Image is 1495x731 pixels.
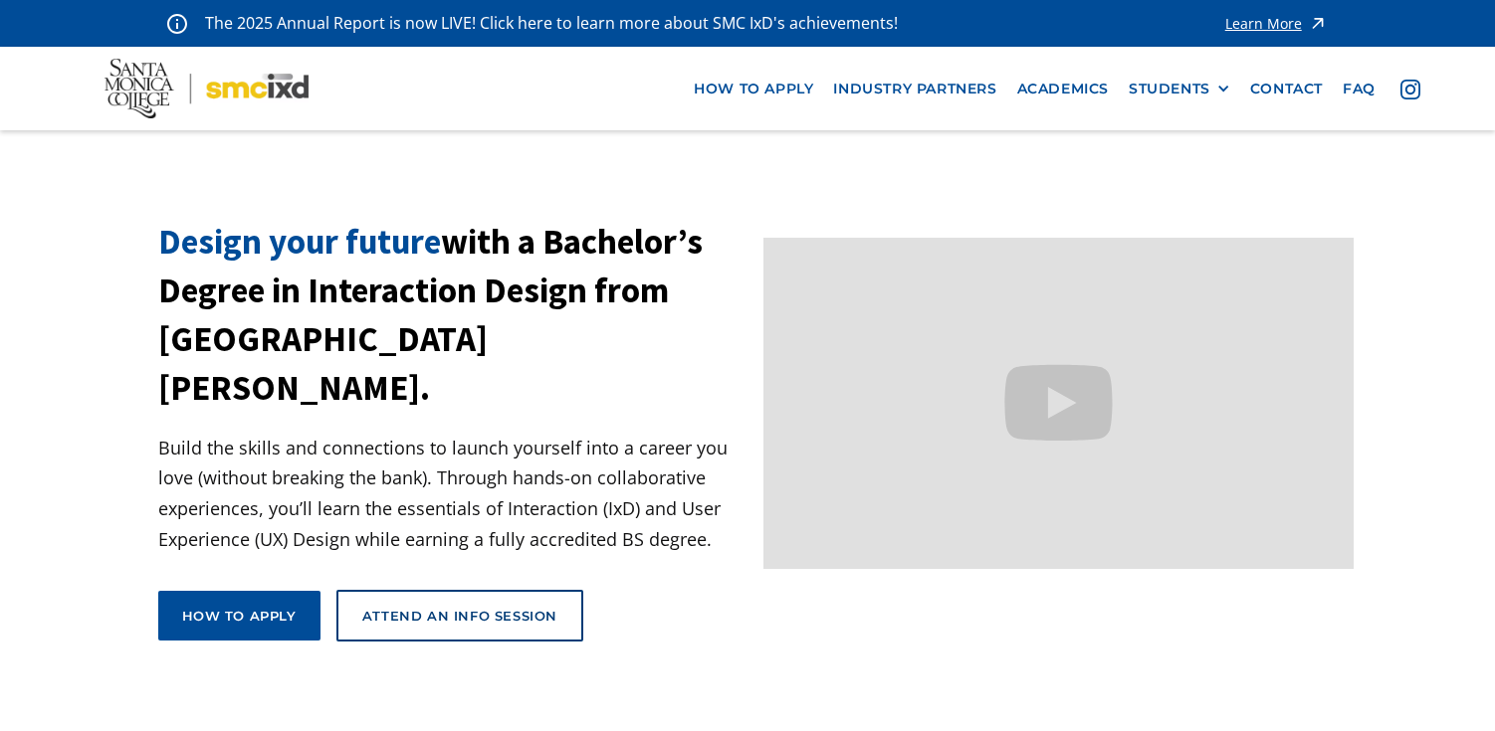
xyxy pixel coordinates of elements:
[1308,10,1328,37] img: icon - arrow - alert
[1225,10,1328,37] a: Learn More
[763,238,1354,569] iframe: Design your future with a Bachelor's Degree in Interaction Design from Santa Monica College
[105,59,309,118] img: Santa Monica College - SMC IxD logo
[158,218,748,413] h1: with a Bachelor’s Degree in Interaction Design from [GEOGRAPHIC_DATA][PERSON_NAME].
[205,10,900,37] p: The 2025 Annual Report is now LIVE! Click here to learn more about SMC IxD's achievements!
[158,591,320,640] a: How to apply
[362,607,557,625] div: Attend an Info Session
[823,71,1006,107] a: industry partners
[1400,80,1420,99] img: icon - instagram
[158,220,441,264] span: Design your future
[158,433,748,554] p: Build the skills and connections to launch yourself into a career you love (without breaking the ...
[1129,81,1210,97] div: STUDENTS
[1129,81,1230,97] div: STUDENTS
[1333,71,1386,107] a: faq
[167,13,187,34] img: icon - information - alert
[1007,71,1119,107] a: Academics
[684,71,823,107] a: how to apply
[182,607,297,625] div: How to apply
[1225,17,1302,31] div: Learn More
[1240,71,1333,107] a: contact
[336,590,583,641] a: Attend an Info Session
